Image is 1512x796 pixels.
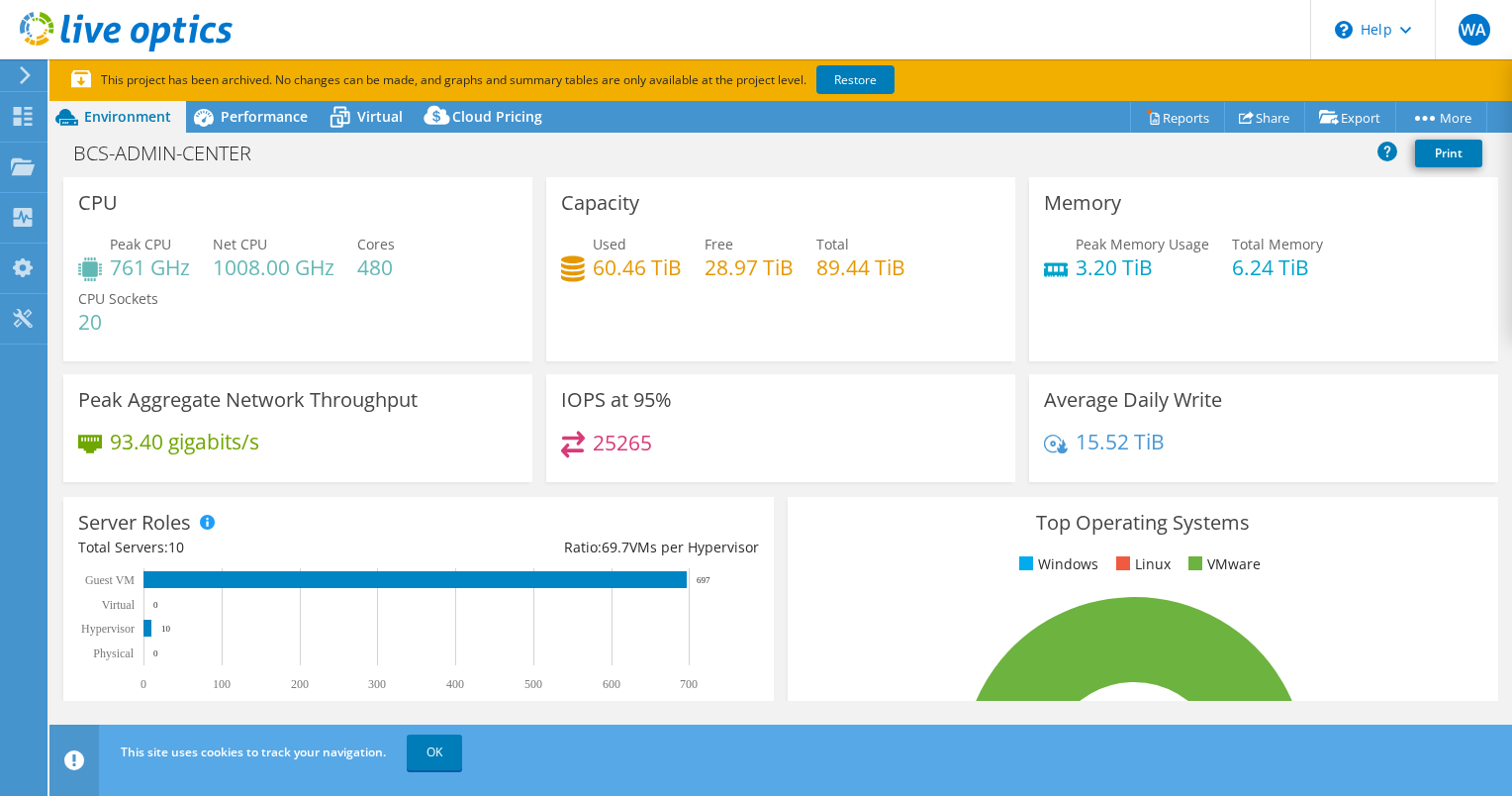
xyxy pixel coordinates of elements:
span: Used [593,235,626,253]
h4: 20 [78,311,158,333]
span: Peak Memory Usage [1076,235,1209,253]
h4: 3.20 TiB [1076,256,1209,278]
span: 10 [168,538,184,556]
a: Print [1415,140,1482,167]
span: Performance [221,107,308,126]
a: Restore [816,65,895,94]
svg: \n [1335,21,1353,39]
text: 200 [291,677,309,691]
h4: 25265 [593,432,652,453]
h3: Server Roles [78,512,191,534]
li: Windows [1014,553,1098,575]
span: Total Memory [1232,235,1323,253]
h1: BCS-ADMIN-CENTER [64,143,282,164]
h3: Peak Aggregate Network Throughput [78,389,418,411]
text: 697 [697,575,710,585]
a: Reports [1130,102,1225,133]
div: Ratio: VMs per Hypervisor [419,537,759,558]
text: 300 [368,677,386,691]
li: VMware [1183,553,1261,575]
text: 0 [153,648,158,658]
h4: 60.46 TiB [593,256,682,278]
span: Environment [84,107,171,126]
text: 0 [153,600,158,610]
span: WA [1459,14,1490,46]
span: Peak CPU [110,235,171,253]
p: This project has been archived. No changes can be made, and graphs and summary tables are only av... [71,69,1041,91]
text: 0 [141,677,146,691]
text: Physical [93,647,134,660]
span: This site uses cookies to track your navigation. [121,744,386,760]
a: Share [1224,102,1305,133]
span: Net CPU [213,235,267,253]
text: 400 [446,677,464,691]
span: Total [816,235,849,253]
h3: CPU [78,192,118,214]
span: Free [705,235,733,253]
a: Export [1304,102,1396,133]
h3: IOPS at 95% [561,389,672,411]
h4: 93.40 gigabits/s [110,431,259,452]
span: CPU Sockets [78,289,158,308]
text: Virtual [102,598,136,612]
div: Total Servers: [78,537,419,558]
h3: Top Operating Systems [803,512,1483,534]
text: 100 [213,677,231,691]
span: Cores [357,235,395,253]
li: Linux [1111,553,1171,575]
h4: 15.52 TiB [1076,431,1165,452]
text: 700 [680,677,698,691]
h3: Memory [1044,192,1121,214]
h4: 89.44 TiB [816,256,905,278]
text: 10 [161,624,171,634]
span: Cloud Pricing [452,107,542,126]
span: Virtual [357,107,403,126]
h4: 1008.00 GHz [213,256,334,278]
text: 500 [524,677,542,691]
h4: 480 [357,256,395,278]
h3: Average Daily Write [1044,389,1222,411]
text: 600 [603,677,620,691]
a: More [1395,102,1487,133]
h3: Capacity [561,192,639,214]
h4: 6.24 TiB [1232,256,1323,278]
span: 69.7 [602,538,629,556]
text: Guest VM [85,573,135,587]
h4: 28.97 TiB [705,256,794,278]
h4: 761 GHz [110,256,190,278]
a: OK [407,735,462,770]
text: Hypervisor [81,622,135,636]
